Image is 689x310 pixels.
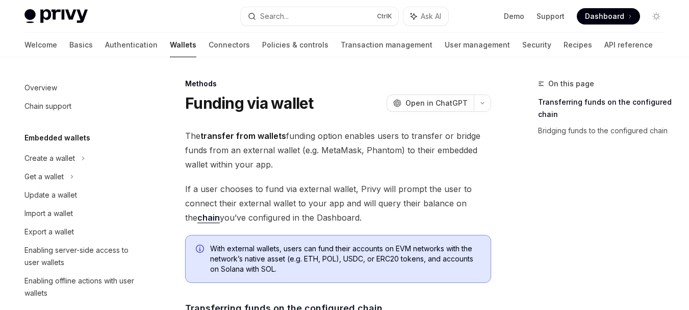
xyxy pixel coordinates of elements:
a: Bridging funds to the configured chain [538,123,673,139]
div: Update a wallet [24,189,77,201]
a: Support [537,11,565,21]
a: Security [522,33,551,57]
a: Connectors [209,33,250,57]
div: Methods [185,79,491,89]
a: Authentication [105,33,158,57]
strong: transfer from wallets [200,131,286,141]
span: The funding option enables users to transfer or bridge funds from an external wallet (e.g. MetaMa... [185,129,491,172]
button: Ask AI [403,7,448,26]
span: Ask AI [421,11,441,21]
a: API reference [604,33,653,57]
button: Search...CtrlK [241,7,399,26]
a: Demo [504,11,524,21]
a: Enabling offline actions with user wallets [16,272,147,302]
a: Welcome [24,33,57,57]
a: Chain support [16,97,147,115]
span: On this page [548,78,594,90]
a: Update a wallet [16,186,147,204]
a: Recipes [564,33,592,57]
a: Dashboard [577,8,640,25]
h5: Embedded wallets [24,132,90,144]
a: Overview [16,79,147,97]
a: chain [197,212,220,223]
a: Transaction management [341,33,432,57]
span: If a user chooses to fund via external wallet, Privy will prompt the user to connect their extern... [185,182,491,225]
a: Policies & controls [262,33,328,57]
span: Open in ChatGPT [405,98,468,108]
div: Enabling offline actions with user wallets [24,275,141,299]
div: Search... [260,10,289,22]
a: Import a wallet [16,204,147,223]
span: Ctrl K [377,12,392,20]
span: With external wallets, users can fund their accounts on EVM networks with the network’s native as... [210,244,480,274]
div: Overview [24,82,57,94]
a: Wallets [170,33,196,57]
a: Export a wallet [16,223,147,241]
h1: Funding via wallet [185,94,314,112]
a: Enabling server-side access to user wallets [16,241,147,272]
svg: Info [196,245,206,255]
a: Basics [69,33,93,57]
button: Toggle dark mode [648,8,665,25]
div: Import a wallet [24,207,73,220]
div: Create a wallet [24,152,75,164]
button: Open in ChatGPT [387,94,474,112]
span: Dashboard [585,11,624,21]
div: Chain support [24,100,71,112]
div: Enabling server-side access to user wallets [24,244,141,269]
a: Transferring funds on the configured chain [538,94,673,123]
a: User management [445,33,510,57]
div: Get a wallet [24,171,64,183]
img: light logo [24,9,88,23]
div: Export a wallet [24,226,74,238]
